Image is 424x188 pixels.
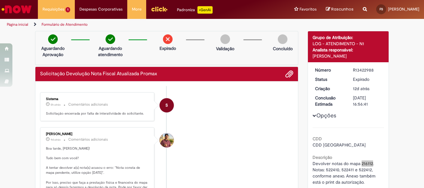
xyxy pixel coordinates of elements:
[353,85,382,92] div: 17/08/2025 17:18:25
[43,6,64,12] span: Requisições
[160,45,176,51] p: Expirado
[95,45,125,58] p: Aguardando atendimento
[278,34,287,44] img: img-circle-grey.png
[46,132,149,136] div: [PERSON_NAME]
[353,95,382,107] div: [DATE] 16:56:41
[313,34,384,41] div: Grupo de Atribuição:
[68,137,108,142] small: Comentários adicionais
[165,98,168,113] span: S
[313,53,384,59] div: [PERSON_NAME]
[197,6,213,14] p: +GenAi
[51,103,61,107] span: 5h atrás
[313,47,384,53] div: Analista responsável:
[38,45,68,58] p: Aguardando Aprovação
[40,71,157,77] h2: Solicitação Devolução Nota Fiscal Atualizada Promax Histórico de tíquete
[5,19,278,30] ul: Trilhas de página
[160,98,174,112] div: System
[216,46,234,52] p: Validação
[51,138,61,142] span: 9d atrás
[353,86,369,91] span: 12d atrás
[313,41,384,47] div: LOG - ATENDIMENTO - N1
[106,34,115,44] img: check-circle-green.png
[388,7,419,12] span: [PERSON_NAME]
[285,70,293,78] button: Adicionar anexos
[220,34,230,44] img: img-circle-grey.png
[46,97,149,101] div: Sistema
[79,6,123,12] span: Despesas Corporativas
[313,142,366,148] span: CDD [GEOGRAPHIC_DATA]
[65,7,70,12] span: 1
[353,76,382,82] div: Expirado
[68,102,108,107] small: Comentários adicionais
[310,67,349,73] dt: Número
[51,103,61,107] time: 28/08/2025 13:30:28
[51,138,61,142] time: 20/08/2025 15:30:27
[313,155,332,160] b: Descrição
[300,6,317,12] span: Favoritos
[353,86,369,91] time: 17/08/2025 17:18:25
[7,22,28,27] a: Página inicial
[48,34,58,44] img: check-circle-green.png
[353,67,382,73] div: R13422988
[132,6,142,12] span: More
[163,34,173,44] img: remove.png
[310,95,349,107] dt: Conclusão Estimada
[1,3,33,15] img: ServiceNow
[313,161,377,185] span: Devolver notas do mapa 216112. Notas: 522410, 522411 e 522412, conforme anexo. Anexo também está ...
[42,22,88,27] a: Formulário de Atendimento
[380,7,383,11] span: FS
[310,85,349,92] dt: Criação
[310,76,349,82] dt: Status
[313,136,322,142] b: CDD
[177,6,213,14] div: Padroniza
[273,46,293,52] p: Concluído
[151,4,168,14] img: click_logo_yellow_360x200.png
[46,111,149,116] p: Solicitação encerrada por falta de interatividade do solicitante.
[326,7,354,12] a: Rascunhos
[160,133,174,147] div: Vitor Jeremias Da Silva
[331,6,354,12] span: Rascunhos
